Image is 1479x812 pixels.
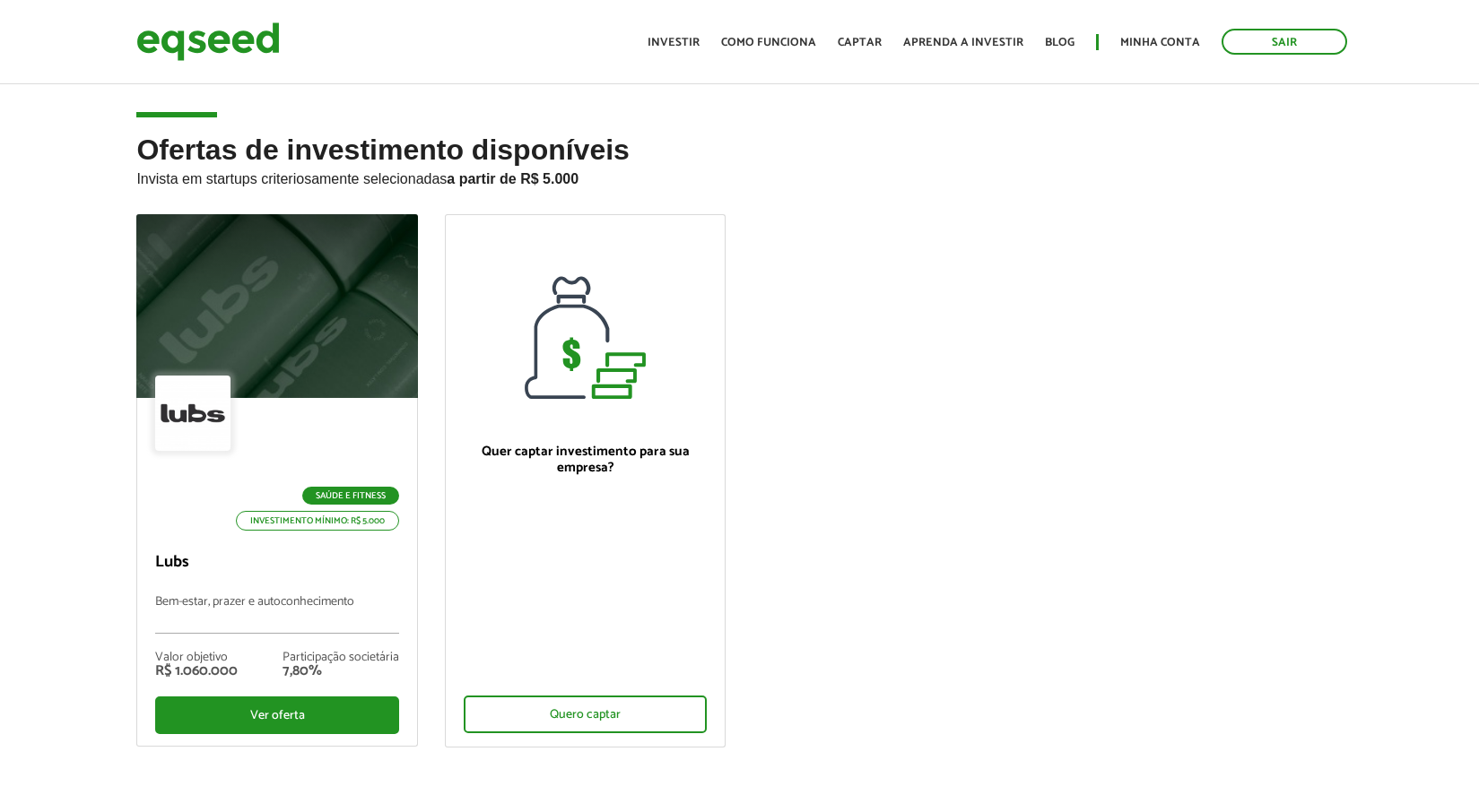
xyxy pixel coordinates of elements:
[648,37,700,48] a: Investir
[447,171,579,186] strong: a partir de R$ 5.000
[903,37,1023,48] a: Aprenda a investir
[136,166,1342,187] p: Invista em startups criteriosamente selecionadas
[838,37,882,48] a: Captar
[1222,29,1347,55] a: Sair
[1045,37,1074,48] a: Blog
[1120,37,1200,48] a: Minha conta
[136,18,280,65] img: EqSeed
[445,214,726,747] a: Quer captar investimento para sua empresa? Quero captar
[155,553,399,573] p: Lubs
[136,134,1342,214] h2: Ofertas de investimento disponíveis
[136,214,418,747] a: Saúde e Fitness Investimento mínimo: R$ 5.000 Lubs Bem-estar, prazer e autoconhecimento Valor obj...
[283,652,399,664] div: Participação societária
[155,595,399,634] p: Bem-estar, prazer e autoconhecimento
[155,664,238,678] div: R$ 1.060.000
[155,696,399,734] div: Ver oferta
[721,37,816,48] a: Como funciona
[155,652,238,664] div: Valor objetivo
[464,695,708,733] div: Quero captar
[236,511,399,531] p: Investimento mínimo: R$ 5.000
[464,444,708,476] p: Quer captar investimento para sua empresa?
[302,487,399,505] p: Saúde e Fitness
[283,664,399,678] div: 7,80%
